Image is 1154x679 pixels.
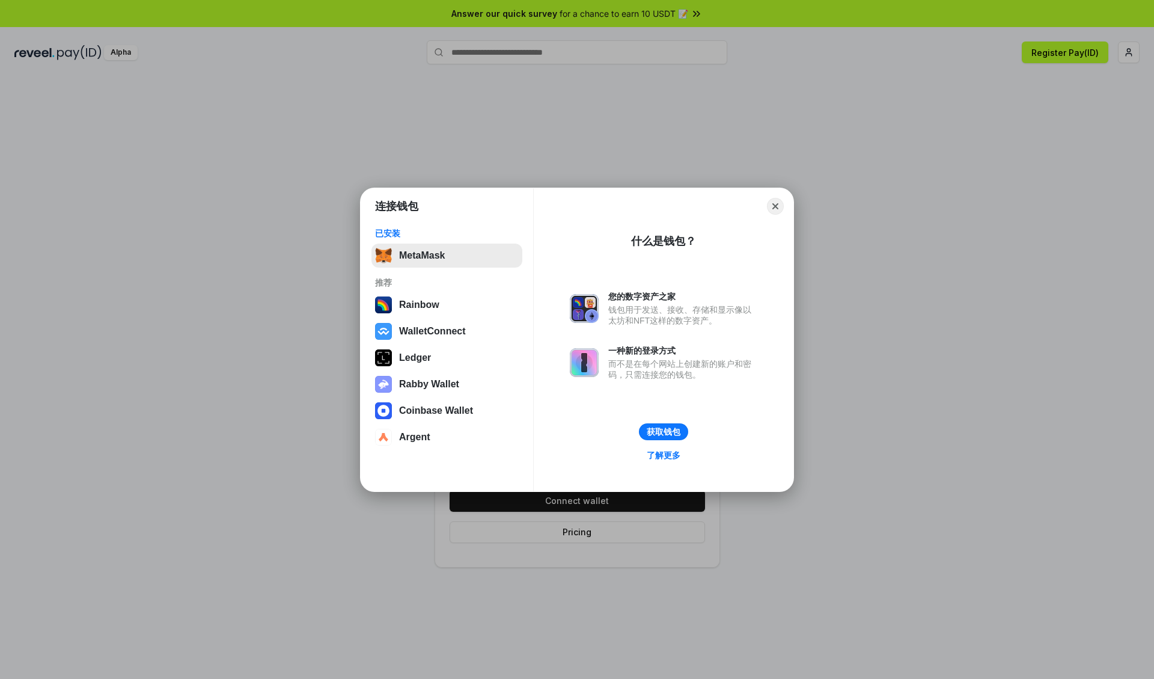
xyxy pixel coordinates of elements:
[375,296,392,313] img: svg+xml,%3Csvg%20width%3D%22120%22%20height%3D%22120%22%20viewBox%3D%220%200%20120%20120%22%20fil...
[647,426,680,437] div: 获取钱包
[371,399,522,423] button: Coinbase Wallet
[375,349,392,366] img: svg+xml,%3Csvg%20xmlns%3D%22http%3A%2F%2Fwww.w3.org%2F2000%2Fsvg%22%20width%3D%2228%22%20height%3...
[640,447,688,463] a: 了解更多
[399,379,459,390] div: Rabby Wallet
[570,294,599,323] img: svg+xml,%3Csvg%20xmlns%3D%22http%3A%2F%2Fwww.w3.org%2F2000%2Fsvg%22%20fill%3D%22none%22%20viewBox...
[375,199,418,214] h1: 连接钱包
[371,293,522,317] button: Rainbow
[371,346,522,370] button: Ledger
[399,405,473,416] div: Coinbase Wallet
[375,277,519,288] div: 推荐
[399,432,430,443] div: Argent
[767,198,784,215] button: Close
[608,304,757,326] div: 钱包用于发送、接收、存储和显示像以太坊和NFT这样的数字资产。
[375,228,519,239] div: 已安装
[608,291,757,302] div: 您的数字资产之家
[399,352,431,363] div: Ledger
[647,450,680,461] div: 了解更多
[375,376,392,393] img: svg+xml,%3Csvg%20xmlns%3D%22http%3A%2F%2Fwww.w3.org%2F2000%2Fsvg%22%20fill%3D%22none%22%20viewBox...
[375,429,392,446] img: svg+xml,%3Csvg%20width%3D%2228%22%20height%3D%2228%22%20viewBox%3D%220%200%2028%2028%22%20fill%3D...
[371,319,522,343] button: WalletConnect
[631,234,696,248] div: 什么是钱包？
[608,358,757,380] div: 而不是在每个网站上创建新的账户和密码，只需连接您的钱包。
[639,423,688,440] button: 获取钱包
[371,372,522,396] button: Rabby Wallet
[375,323,392,340] img: svg+xml,%3Csvg%20width%3D%2228%22%20height%3D%2228%22%20viewBox%3D%220%200%2028%2028%22%20fill%3D...
[399,300,439,310] div: Rainbow
[399,326,466,337] div: WalletConnect
[371,425,522,449] button: Argent
[375,402,392,419] img: svg+xml,%3Csvg%20width%3D%2228%22%20height%3D%2228%22%20viewBox%3D%220%200%2028%2028%22%20fill%3D...
[375,247,392,264] img: svg+xml,%3Csvg%20fill%3D%22none%22%20height%3D%2233%22%20viewBox%3D%220%200%2035%2033%22%20width%...
[570,348,599,377] img: svg+xml,%3Csvg%20xmlns%3D%22http%3A%2F%2Fwww.w3.org%2F2000%2Fsvg%22%20fill%3D%22none%22%20viewBox...
[399,250,445,261] div: MetaMask
[608,345,757,356] div: 一种新的登录方式
[371,244,522,268] button: MetaMask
